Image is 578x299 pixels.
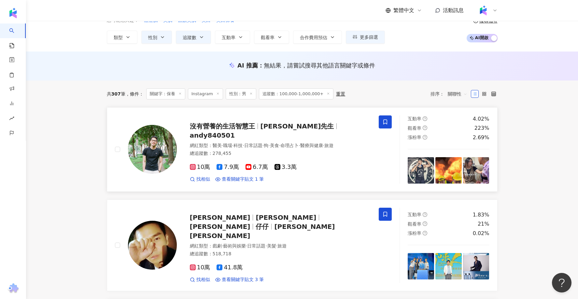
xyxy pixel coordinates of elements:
[190,142,371,149] div: 網紅類型 ：
[268,143,270,148] span: ·
[254,31,289,44] button: 觀看率
[323,143,324,148] span: ·
[217,164,239,171] span: 7.9萬
[190,223,335,240] span: [PERSON_NAME][PERSON_NAME]
[408,253,434,279] img: post-image
[408,126,421,131] span: 觀看率
[7,283,20,294] img: chrome extension
[293,31,342,44] button: 合作費用預估
[9,112,14,127] span: rise
[125,91,144,97] span: 條件 ：
[463,157,489,184] img: post-image
[473,230,489,237] div: 0.02%
[148,35,157,40] span: 性別
[223,243,246,248] span: 藝術與娛樂
[336,91,345,97] div: 重置
[275,164,297,171] span: 3.3萬
[190,264,210,271] span: 10萬
[243,143,244,148] span: ·
[217,264,243,271] span: 41.8萬
[232,143,233,148] span: ·
[423,135,427,140] span: question-circle
[473,134,489,141] div: 2.69%
[262,143,264,148] span: ·
[128,125,177,174] img: KOL Avatar
[259,88,334,99] span: 追蹤數：100,000-1,000,000+
[213,243,222,248] span: 戲劇
[474,125,489,132] div: 223%
[213,143,222,148] span: 醫美
[222,176,264,183] span: 查看關鍵字貼文 1 筆
[111,91,121,97] span: 307
[190,251,371,257] div: 總追蹤數 ： 518,718
[176,31,211,44] button: 追蹤數
[247,243,265,248] span: 日常話題
[477,4,489,17] img: Kolr%20app%20icon%20%281%29.png
[473,211,489,218] div: 1.83%
[408,135,421,140] span: 漲粉率
[188,88,223,99] span: Instagram
[408,212,421,217] span: 互動率
[114,35,123,40] span: 類型
[276,243,277,248] span: ·
[246,164,268,171] span: 6.7萬
[393,7,414,14] span: 繁體中文
[183,35,196,40] span: 追蹤數
[299,143,300,148] span: ·
[190,150,371,157] div: 總追蹤數 ： 278,455
[408,116,421,121] span: 互動率
[190,131,235,139] span: andy840501
[423,212,427,217] span: question-circle
[261,122,334,130] span: [PERSON_NAME]先生
[107,200,498,291] a: KOL Avatar[PERSON_NAME][PERSON_NAME][PERSON_NAME]仔仔[PERSON_NAME][PERSON_NAME]網紅類型：戲劇·藝術與娛樂·日常話題·美...
[196,277,210,283] span: 找相似
[478,220,489,228] div: 21%
[265,243,267,248] span: ·
[222,143,223,148] span: ·
[279,143,280,148] span: ·
[190,243,371,249] div: 網紅類型 ：
[423,221,427,226] span: question-circle
[222,243,223,248] span: ·
[423,116,427,121] span: question-circle
[300,35,327,40] span: 合作費用預估
[408,221,421,227] span: 觀看率
[244,143,262,148] span: 日常話題
[146,88,185,99] span: 關鍵字：保養
[280,143,299,148] span: 命理占卜
[215,176,264,183] a: 查看關鍵字貼文 1 筆
[9,23,22,49] a: search
[190,277,210,283] a: 找相似
[190,223,250,231] span: [PERSON_NAME]
[300,143,323,148] span: 醫療與健康
[448,89,467,99] span: 關聯性
[270,143,279,148] span: 美食
[261,35,275,40] span: 觀看率
[190,164,210,171] span: 10萬
[463,253,489,279] img: post-image
[324,143,333,148] span: 旅遊
[196,176,210,183] span: 找相似
[223,143,232,148] span: 職場
[423,231,427,235] span: question-circle
[435,253,462,279] img: post-image
[222,35,235,40] span: 互動率
[552,273,571,292] iframe: Help Scout Beacon - Open
[346,31,385,44] button: 更多篩選
[246,243,247,248] span: ·
[360,35,378,40] span: 更多篩選
[190,176,210,183] a: 找相似
[190,214,250,221] span: [PERSON_NAME]
[256,214,316,221] span: [PERSON_NAME]
[264,62,375,69] span: 無結果，請嘗試搜尋其他語言關鍵字或條件
[215,31,250,44] button: 互動率
[473,115,489,123] div: 4.02%
[233,143,243,148] span: 科技
[443,7,464,13] span: 活動訊息
[226,88,256,99] span: 性別：男
[107,31,137,44] button: 類型
[107,91,125,97] div: 共 筆
[277,243,287,248] span: 旅遊
[141,31,172,44] button: 性別
[256,223,269,231] span: 仔仔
